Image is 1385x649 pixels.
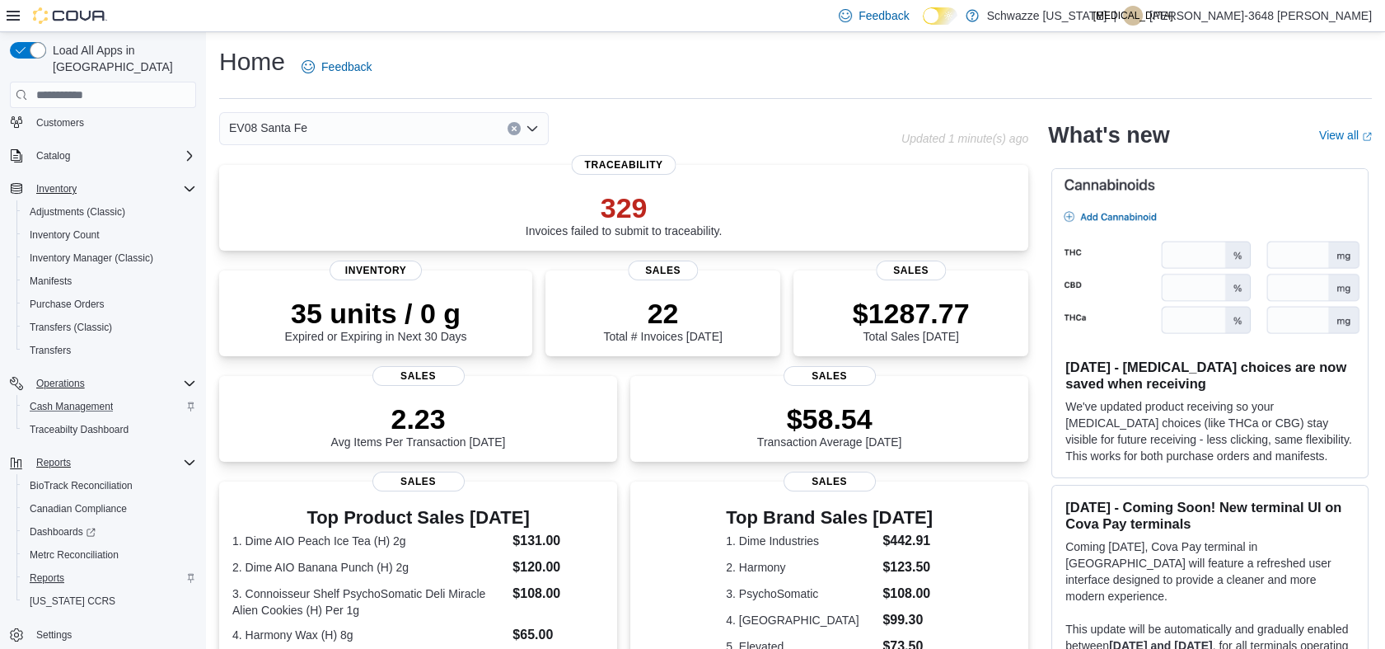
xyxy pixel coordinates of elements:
span: Operations [36,377,85,390]
dd: $65.00 [512,625,604,645]
button: Operations [3,372,203,395]
a: Traceabilty Dashboard [23,420,135,440]
span: Feedback [859,7,909,24]
span: Traceabilty Dashboard [23,420,196,440]
span: [MEDICAL_DATA] [1093,6,1173,26]
span: Manifests [23,271,196,291]
button: Manifests [16,270,203,293]
span: Adjustments (Classic) [30,205,125,219]
span: Dashboards [30,525,96,538]
button: Catalog [3,144,203,167]
span: Dark Mode [923,25,924,26]
span: Catalog [36,149,70,162]
span: Settings [36,628,72,642]
span: Inventory Manager (Classic) [23,248,196,268]
span: Dashboards [23,522,196,542]
span: Adjustments (Classic) [23,202,196,222]
span: EV08 Santa Fe [229,118,307,138]
button: Inventory Count [16,223,203,247]
span: Operations [30,374,196,393]
span: Sales [372,366,465,386]
button: Inventory Manager (Classic) [16,247,203,270]
p: [PERSON_NAME]-3648 [PERSON_NAME] [1149,6,1372,26]
span: Purchase Orders [30,298,105,311]
button: BioTrack Reconciliation [16,474,203,497]
span: Catalog [30,146,196,166]
button: Adjustments (Classic) [16,200,203,223]
span: Canadian Compliance [30,502,127,515]
span: Sales [628,261,699,280]
span: Cash Management [30,400,113,413]
div: Transaction Average [DATE] [757,402,902,449]
p: 35 units / 0 g [285,297,467,330]
button: Cash Management [16,395,203,418]
span: Transfers [30,344,71,357]
span: Customers [30,112,196,133]
span: Customers [36,116,84,129]
span: Purchase Orders [23,294,196,314]
a: Manifests [23,271,78,291]
div: Tyler-3648 Ortiz [1123,6,1143,26]
div: Invoices failed to submit to traceability. [526,191,723,237]
span: BioTrack Reconciliation [30,479,133,492]
span: Transfers (Classic) [23,317,196,337]
span: Reports [30,453,196,473]
span: Load All Apps in [GEOGRAPHIC_DATA] [46,42,196,75]
div: Expired or Expiring in Next 30 Days [285,297,467,343]
p: Schwazze [US_STATE] [987,6,1107,26]
dt: 1. Dime Industries [726,533,876,549]
a: Cash Management [23,397,119,416]
span: Inventory [30,179,196,199]
dd: $99.30 [882,610,933,630]
button: Clear input [508,122,521,135]
button: Operations [30,374,91,393]
a: Transfers (Classic) [23,317,119,337]
h1: Home [219,45,285,78]
button: Reports [3,451,203,474]
button: Traceabilty Dashboard [16,418,203,441]
a: Dashboards [16,520,203,543]
button: Catalog [30,146,77,166]
a: Inventory Manager (Classic) [23,248,160,268]
svg: External link [1362,132,1372,142]
dt: 4. Harmony Wax (H) 8g [232,627,506,643]
a: View allExternal link [1319,129,1372,142]
div: Avg Items Per Transaction [DATE] [331,402,506,449]
a: Metrc Reconciliation [23,545,125,565]
h3: [DATE] - Coming Soon! New terminal UI on Cova Pay terminals [1065,499,1355,532]
button: Purchase Orders [16,293,203,316]
span: Inventory Manager (Classic) [30,252,153,265]
button: Transfers [16,339,203,362]
button: Inventory [3,177,203,200]
a: Inventory Count [23,225,106,245]
span: Feedback [321,59,372,75]
a: Purchase Orders [23,294,111,314]
span: Traceability [572,155,676,175]
span: Traceabilty Dashboard [30,423,129,436]
span: Metrc Reconciliation [23,545,196,565]
span: Metrc Reconciliation [30,548,119,562]
dt: 1. Dime AIO Peach Ice Tea (H) 2g [232,533,506,549]
img: Cova [33,7,107,24]
h3: Top Product Sales [DATE] [232,508,604,528]
span: Canadian Compliance [23,499,196,519]
p: Updated 1 minute(s) ago [901,132,1028,145]
h2: What's new [1048,122,1169,148]
button: Inventory [30,179,83,199]
button: Settings [3,623,203,647]
a: Customers [30,113,91,133]
button: [US_STATE] CCRS [16,590,203,613]
dt: 3. PsychoSomatic [726,586,876,602]
dd: $108.00 [882,584,933,604]
p: We've updated product receiving so your [MEDICAL_DATA] choices (like THCa or CBG) stay visible fo... [1065,398,1355,464]
dd: $108.00 [512,584,604,604]
div: Total # Invoices [DATE] [603,297,722,343]
span: Inventory Count [30,228,100,242]
button: Canadian Compliance [16,497,203,520]
p: Coming [DATE], Cova Pay terminal in [GEOGRAPHIC_DATA] will feature a refreshed user interface des... [1065,538,1355,604]
button: Transfers (Classic) [16,316,203,339]
h3: [DATE] - [MEDICAL_DATA] choices are now saved when receiving [1065,359,1355,392]
p: 329 [526,191,723,224]
a: Feedback [295,50,378,83]
a: Reports [23,568,71,588]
